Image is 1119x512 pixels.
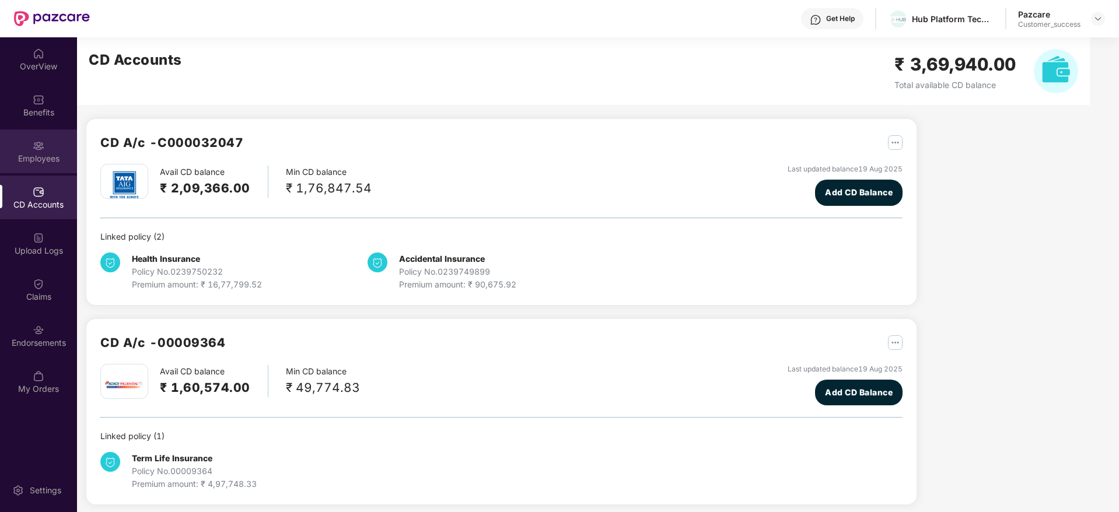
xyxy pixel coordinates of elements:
[286,166,372,198] div: Min CD balance
[104,164,145,205] img: tatag.png
[825,386,893,399] span: Add CD Balance
[888,135,903,150] img: svg+xml;base64,PHN2ZyB4bWxucz0iaHR0cDovL3d3dy53My5vcmcvMjAwMC9zdmciIHdpZHRoPSIyNSIgaGVpZ2h0PSIyNS...
[160,365,268,397] div: Avail CD balance
[810,14,821,26] img: svg+xml;base64,PHN2ZyBpZD0iSGVscC0zMngzMiIgeG1sbnM9Imh0dHA6Ly93d3cudzMub3JnLzIwMDAvc3ZnIiB3aWR0aD...
[399,278,516,291] div: Premium amount: ₹ 90,675.92
[160,178,250,198] h2: ₹ 2,09,366.00
[368,253,387,272] img: svg+xml;base64,PHN2ZyB4bWxucz0iaHR0cDovL3d3dy53My5vcmcvMjAwMC9zdmciIHdpZHRoPSIzNCIgaGVpZ2h0PSIzNC...
[1018,20,1080,29] div: Customer_success
[160,378,250,397] h2: ₹ 1,60,574.00
[33,370,44,382] img: svg+xml;base64,PHN2ZyBpZD0iTXlfT3JkZXJzIiBkYXRhLW5hbWU9Ik15IE9yZGVycyIgeG1sbnM9Imh0dHA6Ly93d3cudz...
[1034,49,1078,93] img: svg+xml;base64,PHN2ZyB4bWxucz0iaHR0cDovL3d3dy53My5vcmcvMjAwMC9zdmciIHhtbG5zOnhsaW5rPSJodHRwOi8vd3...
[100,430,903,443] div: Linked policy ( 1 )
[12,485,24,496] img: svg+xml;base64,PHN2ZyBpZD0iU2V0dGluZy0yMHgyMCIgeG1sbnM9Imh0dHA6Ly93d3cudzMub3JnLzIwMDAvc3ZnIiB3aW...
[132,278,262,291] div: Premium amount: ₹ 16,77,799.52
[815,380,903,406] button: Add CD Balance
[286,365,360,397] div: Min CD balance
[14,11,90,26] img: New Pazcare Logo
[825,186,893,199] span: Add CD Balance
[104,364,145,405] img: iciciprud.png
[788,164,903,175] div: Last updated balance 19 Aug 2025
[100,333,225,352] h2: CD A/c - 00009364
[33,48,44,59] img: svg+xml;base64,PHN2ZyBpZD0iSG9tZSIgeG1sbnM9Imh0dHA6Ly93d3cudzMub3JnLzIwMDAvc3ZnIiB3aWR0aD0iMjAiIG...
[33,232,44,244] img: svg+xml;base64,PHN2ZyBpZD0iVXBsb2FkX0xvZ3MiIGRhdGEtbmFtZT0iVXBsb2FkIExvZ3MiIHhtbG5zPSJodHRwOi8vd3...
[33,140,44,152] img: svg+xml;base64,PHN2ZyBpZD0iRW1wbG95ZWVzIiB4bWxucz0iaHR0cDovL3d3dy53My5vcmcvMjAwMC9zdmciIHdpZHRoPS...
[100,253,120,272] img: svg+xml;base64,PHN2ZyB4bWxucz0iaHR0cDovL3d3dy53My5vcmcvMjAwMC9zdmciIHdpZHRoPSIzNCIgaGVpZ2h0PSIzNC...
[100,230,903,243] div: Linked policy ( 2 )
[33,278,44,290] img: svg+xml;base64,PHN2ZyBpZD0iQ2xhaW0iIHhtbG5zPSJodHRwOi8vd3d3LnczLm9yZy8yMDAwL3N2ZyIgd2lkdGg9IjIwIi...
[26,485,65,496] div: Settings
[399,265,516,278] div: Policy No. 0239749899
[100,452,120,472] img: svg+xml;base64,PHN2ZyB4bWxucz0iaHR0cDovL3d3dy53My5vcmcvMjAwMC9zdmciIHdpZHRoPSIzNCIgaGVpZ2h0PSIzNC...
[132,453,212,463] b: Term Life Insurance
[815,180,903,206] button: Add CD Balance
[826,14,855,23] div: Get Help
[89,49,182,71] h2: CD Accounts
[1018,9,1080,20] div: Pazcare
[33,324,44,336] img: svg+xml;base64,PHN2ZyBpZD0iRW5kb3JzZW1lbnRzIiB4bWxucz0iaHR0cDovL3d3dy53My5vcmcvMjAwMC9zdmciIHdpZH...
[888,335,903,350] img: svg+xml;base64,PHN2ZyB4bWxucz0iaHR0cDovL3d3dy53My5vcmcvMjAwMC9zdmciIHdpZHRoPSIyNSIgaGVpZ2h0PSIyNS...
[399,254,485,264] b: Accidental Insurance
[132,265,262,278] div: Policy No. 0239750232
[33,94,44,106] img: svg+xml;base64,PHN2ZyBpZD0iQmVuZWZpdHMiIHhtbG5zPSJodHRwOi8vd3d3LnczLm9yZy8yMDAwL3N2ZyIgd2lkdGg9Ij...
[890,16,907,23] img: hub_logo_light.png
[132,478,257,490] div: Premium amount: ₹ 4,97,748.33
[286,178,372,198] div: ₹ 1,76,847.54
[286,378,360,397] div: ₹ 49,774.83
[33,186,44,198] img: svg+xml;base64,PHN2ZyBpZD0iQ0RfQWNjb3VudHMiIGRhdGEtbmFtZT0iQ0QgQWNjb3VudHMiIHhtbG5zPSJodHRwOi8vd3...
[1093,14,1103,23] img: svg+xml;base64,PHN2ZyBpZD0iRHJvcGRvd24tMzJ4MzIiIHhtbG5zPSJodHRwOi8vd3d3LnczLm9yZy8yMDAwL3N2ZyIgd2...
[912,13,994,24] div: Hub Platform Technology Partners ([GEOGRAPHIC_DATA]) Private Limited
[894,51,1016,78] h2: ₹ 3,69,940.00
[160,166,268,198] div: Avail CD balance
[788,364,903,375] div: Last updated balance 19 Aug 2025
[132,465,257,478] div: Policy No. 00009364
[132,254,200,264] b: Health Insurance
[894,80,996,90] span: Total available CD balance
[100,133,243,152] h2: CD A/c - C000032047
